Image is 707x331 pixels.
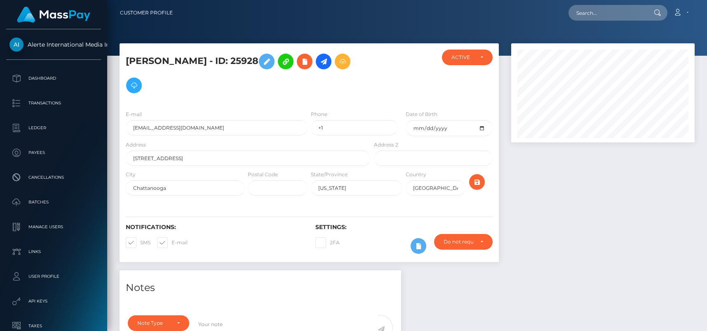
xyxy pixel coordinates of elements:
a: Customer Profile [120,4,173,21]
div: Note Type [137,320,170,326]
p: Dashboard [9,72,98,85]
img: Alerte International Media Inc. [9,38,23,52]
label: Date of Birth [406,111,437,118]
a: API Keys [6,291,101,312]
p: API Keys [9,295,98,307]
a: User Profile [6,266,101,287]
div: Do not require [444,239,474,245]
h4: Notes [126,281,395,295]
a: Transactions [6,93,101,113]
label: Address 2 [374,141,398,149]
button: Do not require [434,234,493,250]
label: Address [126,141,146,149]
h6: Notifications: [126,224,303,231]
a: Manage Users [6,217,101,237]
button: ACTIVE [442,50,493,65]
h5: [PERSON_NAME] - ID: 25928 [126,50,366,97]
label: Postal Code [248,171,278,178]
button: Note Type [128,315,189,331]
p: Manage Users [9,221,98,233]
a: Ledger [6,118,101,138]
a: Batches [6,192,101,213]
p: Payees [9,147,98,159]
p: Transactions [9,97,98,109]
a: Links [6,241,101,262]
a: Initiate Payout [316,54,331,69]
input: Search... [568,5,646,21]
h6: Settings: [315,224,493,231]
p: Links [9,246,98,258]
p: User Profile [9,270,98,283]
label: Phone [311,111,327,118]
span: Alerte International Media Inc. [6,41,101,48]
div: ACTIVE [451,54,474,61]
label: State/Province [311,171,348,178]
a: Cancellations [6,167,101,188]
p: Cancellations [9,171,98,184]
label: SMS [126,237,150,248]
label: E-mail [126,111,142,118]
label: Country [406,171,426,178]
label: City [126,171,136,178]
label: E-mail [157,237,188,248]
a: Dashboard [6,68,101,89]
p: Ledger [9,122,98,134]
img: MassPay Logo [17,7,90,23]
label: 2FA [315,237,340,248]
p: Batches [9,196,98,208]
a: Payees [6,142,101,163]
